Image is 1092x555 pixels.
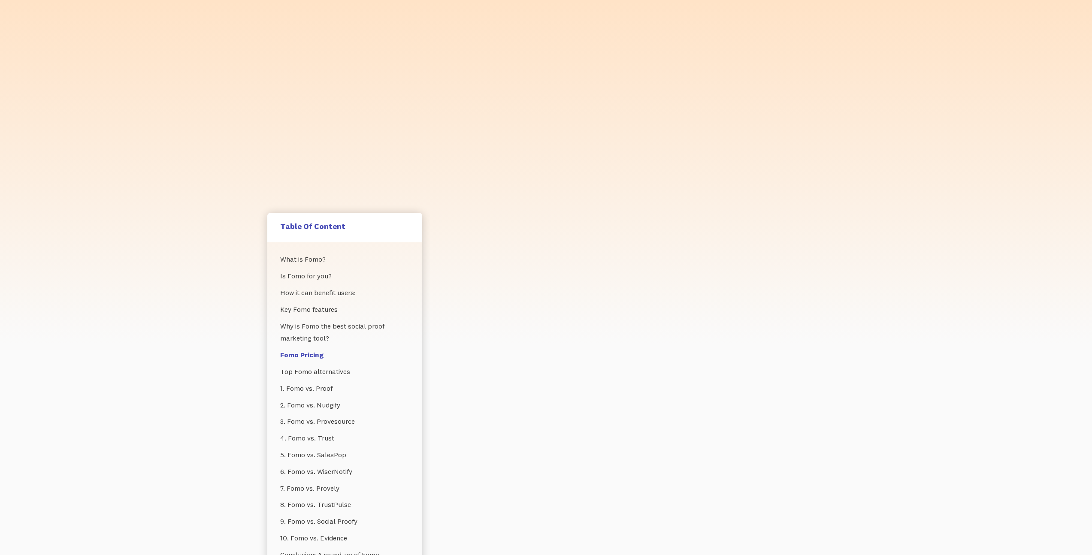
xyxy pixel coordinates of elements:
[280,251,409,268] a: What is Fomo?
[280,347,409,363] a: Fomo Pricing
[280,496,409,513] a: 8. Fomo vs. TrustPulse
[280,397,409,413] a: 2. Fomo vs. Nudgify
[280,350,324,359] strong: Fomo Pricing
[280,301,409,318] a: Key Fomo features
[280,446,409,463] a: 5. Fomo vs. SalesPop
[280,318,409,347] a: Why is Fomo the best social proof marketing tool?
[280,380,409,397] a: 1. Fomo vs. Proof
[280,430,409,446] a: 4. Fomo vs. Trust
[280,480,409,497] a: 7. Fomo vs. Provely
[280,413,409,430] a: 3. Fomo vs. Provesource
[280,530,409,546] a: 10. Fomo vs. Evidence
[280,463,409,480] a: 6. Fomo vs. WiserNotify
[280,221,409,231] h5: Table Of Content
[280,363,409,380] a: Top Fomo alternatives
[280,513,409,530] a: 9. Fomo vs. Social Proofy
[280,268,409,284] a: Is Fomo for you?
[280,284,409,301] a: How it can benefit users:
